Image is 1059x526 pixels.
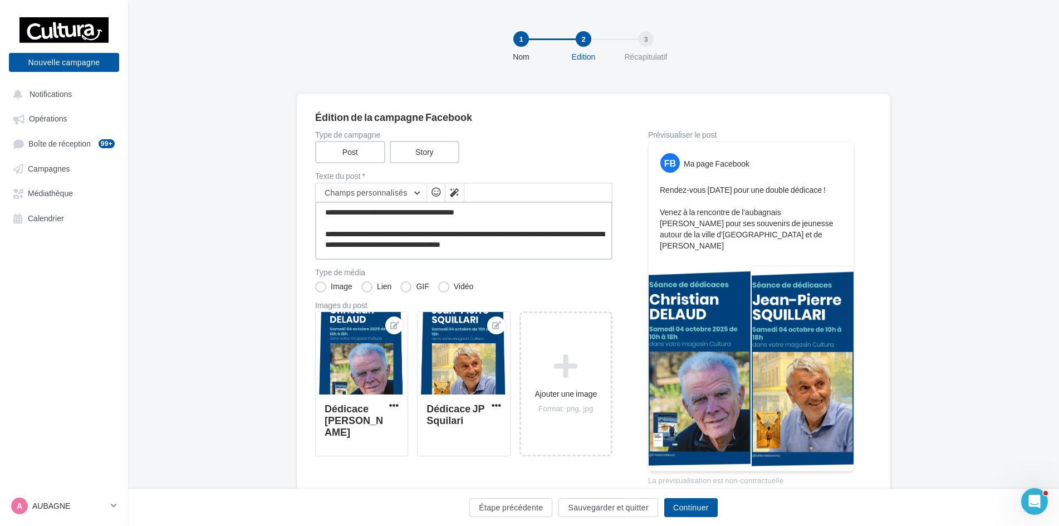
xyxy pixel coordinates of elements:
[390,141,460,163] label: Story
[361,281,391,293] label: Lien
[315,269,612,276] label: Type de média
[9,495,119,517] a: A AUBAGNE
[7,158,121,178] a: Campagnes
[28,139,91,148] span: Boîte de réception
[315,112,872,122] div: Édition de la campagne Facebook
[469,498,552,517] button: Étape précédente
[648,471,854,486] div: La prévisualisation est non-contractuelle
[29,114,67,124] span: Opérations
[7,133,121,154] a: Boîte de réception99+
[7,183,121,203] a: Médiathèque
[684,158,749,169] div: Ma page Facebook
[7,208,121,228] a: Calendrier
[99,139,115,148] div: 99+
[576,31,591,47] div: 2
[325,188,408,197] span: Champs personnalisés
[7,108,121,128] a: Opérations
[426,402,484,426] div: Dédicace JP Squilari
[610,51,682,62] div: Récapitulatif
[660,184,842,251] p: Rendez-vous [DATE] pour une double dédicace ! Venez à la rencontre de l'aubagnais [PERSON_NAME] p...
[315,281,352,293] label: Image
[315,141,385,163] label: Post
[9,53,119,72] button: Nouvelle campagne
[513,31,529,47] div: 1
[648,131,854,139] div: Prévisualiser le post
[30,89,72,99] span: Notifications
[325,402,383,438] div: Dédicace [PERSON_NAME]
[438,281,474,293] label: Vidéo
[638,31,654,47] div: 3
[28,164,70,173] span: Campagnes
[28,189,73,198] span: Médiathèque
[664,498,718,517] button: Continuer
[486,51,557,62] div: Nom
[316,183,426,202] button: Champs personnalisés
[315,131,612,139] label: Type de campagne
[548,51,619,62] div: Edition
[28,213,64,223] span: Calendrier
[32,500,106,512] p: AUBAGNE
[660,153,680,173] div: FB
[558,498,658,517] button: Sauvegarder et quitter
[1021,488,1048,515] iframe: Intercom live chat
[315,172,612,180] label: Texte du post *
[400,281,429,293] label: GIF
[17,500,22,512] span: A
[315,301,612,309] div: Images du post
[7,84,117,104] button: Notifications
